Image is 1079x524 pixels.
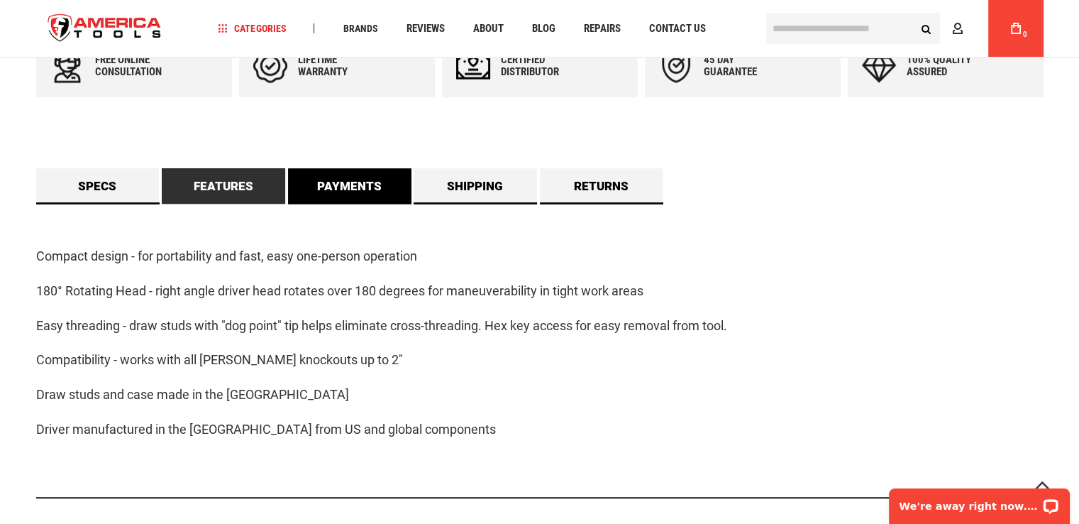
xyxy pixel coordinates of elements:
[36,2,174,55] a: store logo
[218,23,286,33] span: Categories
[36,246,1044,267] p: Compact design - for portability and fast, easy one-person operation
[540,168,663,204] a: Returns
[36,350,1044,371] p: Compatibility - works with all [PERSON_NAME] knockouts up to 2"
[95,54,180,78] div: Free online consultation
[343,23,377,33] span: Brands
[648,23,705,34] span: Contact Us
[336,19,384,38] a: Brands
[466,19,509,38] a: About
[298,54,383,78] div: Lifetime warranty
[501,54,586,78] div: Certified Distributor
[36,2,174,55] img: America Tools
[36,385,1044,405] p: Draw studs and case made in the [GEOGRAPHIC_DATA]
[36,420,1044,440] p: Driver manufactured in the [GEOGRAPHIC_DATA] from US and global components
[907,54,992,78] div: 100% quality assured
[583,23,620,34] span: Repairs
[36,168,160,204] a: Specs
[211,19,292,38] a: Categories
[704,54,789,78] div: 45 day Guarantee
[399,19,450,38] a: Reviews
[406,23,444,34] span: Reviews
[577,19,626,38] a: Repairs
[913,15,940,42] button: Search
[36,316,1044,337] p: Easy threading - draw studs with "dog point" tip helps eliminate cross-threading. Hex key access ...
[288,168,411,204] a: Payments
[531,23,555,34] span: Blog
[414,168,537,204] a: Shipping
[1023,31,1027,38] span: 0
[880,479,1079,524] iframe: LiveChat chat widget
[162,168,285,204] a: Features
[525,19,561,38] a: Blog
[36,281,1044,302] p: 180° Rotating Head - right angle driver head rotates over 180 degrees for maneuverability in tigh...
[642,19,712,38] a: Contact Us
[472,23,503,34] span: About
